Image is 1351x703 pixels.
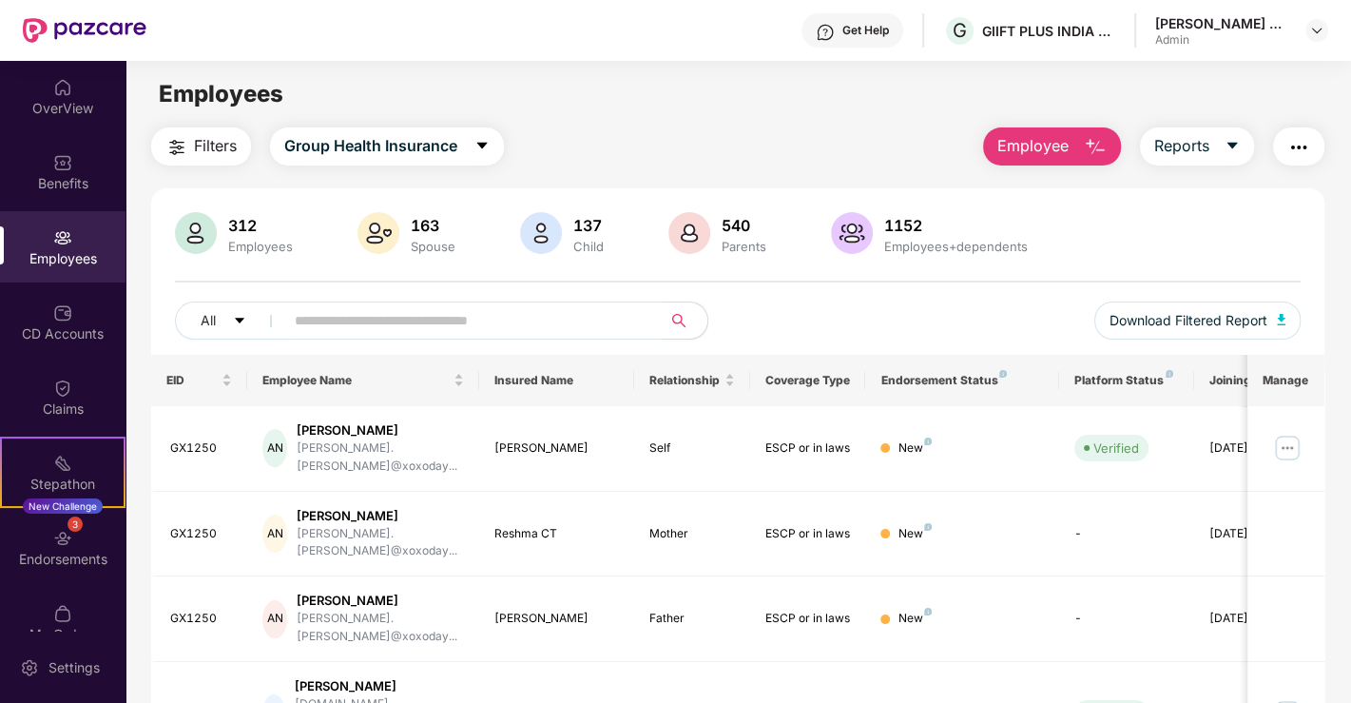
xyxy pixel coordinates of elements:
[649,610,735,628] div: Father
[1074,373,1179,388] div: Platform Status
[842,23,889,38] div: Get Help
[53,153,72,172] img: svg+xml;base64,PHN2ZyBpZD0iQmVuZWZpdHMiIHhtbG5zPSJodHRwOi8vd3d3LnczLm9yZy8yMDAwL3N2ZyIgd2lkdGg9Ij...
[53,604,72,623] img: svg+xml;base64,PHN2ZyBpZD0iTXlfT3JkZXJzIiBkYXRhLW5hbWU9Ik15IE9yZGVycyIgeG1sbnM9Imh0dHA6Ly93d3cudz...
[170,439,233,458] div: GX1250
[247,355,479,406] th: Employee Name
[53,454,72,473] img: svg+xml;base64,PHN2ZyB4bWxucz0iaHR0cDovL3d3dy53My5vcmcvMjAwMC9zdmciIHdpZHRoPSIyMSIgaGVpZ2h0PSIyMC...
[649,373,721,388] span: Relationship
[170,610,233,628] div: GX1250
[262,373,450,388] span: Employee Name
[880,373,1043,388] div: Endorsement Status
[999,370,1007,378] img: svg+xml;base64,PHN2ZyB4bWxucz0iaHR0cDovL3d3dy53My5vcmcvMjAwMC9zdmciIHdpZHRoPSI4IiBoZWlnaHQ9IjgiIH...
[175,302,291,340] button: Allcaret-down
[1309,23,1324,38] img: svg+xml;base64,PHN2ZyBpZD0iRHJvcGRvd24tMzJ4MzIiIHhtbG5zPSJodHRwOi8vd3d3LnczLm9yZy8yMDAwL3N2ZyIgd2...
[494,439,619,458] div: [PERSON_NAME]
[750,355,866,406] th: Coverage Type
[649,525,735,543] div: Mother
[151,355,248,406] th: EID
[494,610,619,628] div: [PERSON_NAME]
[297,592,464,610] div: [PERSON_NAME]
[297,439,464,476] div: [PERSON_NAME].[PERSON_NAME]@xoxoday...
[297,525,464,561] div: [PERSON_NAME].[PERSON_NAME]@xoxoday...
[897,610,932,628] div: New
[262,600,287,638] div: AN
[1209,439,1295,458] div: [DATE]
[924,438,932,445] img: svg+xml;base64,PHN2ZyB4bWxucz0iaHR0cDovL3d3dy53My5vcmcvMjAwMC9zdmciIHdpZHRoPSI4IiBoZWlnaHQ9IjgiIH...
[53,78,72,97] img: svg+xml;base64,PHN2ZyBpZD0iSG9tZSIgeG1sbnM9Imh0dHA6Ly93d3cudzMub3JnLzIwMDAvc3ZnIiB3aWR0aD0iMjAiIG...
[53,228,72,247] img: svg+xml;base64,PHN2ZyBpZD0iRW1wbG95ZWVzIiB4bWxucz0iaHR0cDovL3d3dy53My5vcmcvMjAwMC9zdmciIHdpZHRoPS...
[661,313,698,328] span: search
[1209,610,1295,628] div: [DATE]
[1140,127,1254,166] button: Reportscaret-down
[166,373,219,388] span: EID
[407,216,459,235] div: 163
[1155,14,1288,32] div: [PERSON_NAME] Deb
[494,525,619,543] div: Reshma CT
[194,134,237,158] span: Filters
[284,134,457,158] span: Group Health Insurance
[201,310,216,331] span: All
[151,127,251,166] button: Filters
[407,239,459,254] div: Spouse
[1155,32,1288,48] div: Admin
[2,475,124,494] div: Stepathon
[53,529,72,548] img: svg+xml;base64,PHN2ZyBpZD0iRW5kb3JzZW1lbnRzIiB4bWxucz0iaHR0cDovL3d3dy53My5vcmcvMjAwMC9zdmciIHdpZH...
[1084,136,1107,159] img: svg+xml;base64,PHN2ZyB4bWxucz0iaHR0cDovL3d3dy53My5vcmcvMjAwMC9zdmciIHhtbG5zOnhsaW5rPSJodHRwOi8vd3...
[170,525,233,543] div: GX1250
[661,302,708,340] button: search
[1059,576,1194,662] td: -
[1110,310,1267,331] span: Download Filtered Report
[474,138,490,155] span: caret-down
[175,212,217,254] img: svg+xml;base64,PHN2ZyB4bWxucz0iaHR0cDovL3d3dy53My5vcmcvMjAwMC9zdmciIHhtbG5zOnhsaW5rPSJodHRwOi8vd3...
[1209,525,1295,543] div: [DATE]
[1166,370,1173,378] img: svg+xml;base64,PHN2ZyB4bWxucz0iaHR0cDovL3d3dy53My5vcmcvMjAwMC9zdmciIHdpZHRoPSI4IiBoZWlnaHQ9IjgiIH...
[1154,134,1209,158] span: Reports
[816,23,835,42] img: svg+xml;base64,PHN2ZyBpZD0iSGVscC0zMngzMiIgeG1sbnM9Imh0dHA6Ly93d3cudzMub3JnLzIwMDAvc3ZnIiB3aWR0aD...
[297,421,464,439] div: [PERSON_NAME]
[953,19,967,42] span: G
[649,439,735,458] div: Self
[297,610,464,646] div: [PERSON_NAME].[PERSON_NAME]@xoxoday...
[880,239,1032,254] div: Employees+dependents
[520,212,562,254] img: svg+xml;base64,PHN2ZyB4bWxucz0iaHR0cDovL3d3dy53My5vcmcvMjAwMC9zdmciIHhtbG5zOnhsaW5rPSJodHRwOi8vd3...
[765,525,851,543] div: ESCP or in laws
[880,216,1032,235] div: 1152
[1093,439,1139,458] div: Verified
[897,525,932,543] div: New
[1272,433,1303,463] img: manageButton
[1059,492,1194,577] td: -
[718,216,770,235] div: 540
[224,216,297,235] div: 312
[357,212,399,254] img: svg+xml;base64,PHN2ZyB4bWxucz0iaHR0cDovL3d3dy53My5vcmcvMjAwMC9zdmciIHhtbG5zOnhsaW5rPSJodHRwOi8vd3...
[53,379,72,398] img: svg+xml;base64,PHN2ZyBpZD0iQ2xhaW0iIHhtbG5zPSJodHRwOi8vd3d3LnczLm9yZy8yMDAwL3N2ZyIgd2lkdGg9IjIwIi...
[831,212,873,254] img: svg+xml;base64,PHN2ZyB4bWxucz0iaHR0cDovL3d3dy53My5vcmcvMjAwMC9zdmciIHhtbG5zOnhsaW5rPSJodHRwOi8vd3...
[1287,136,1310,159] img: svg+xml;base64,PHN2ZyB4bWxucz0iaHR0cDovL3d3dy53My5vcmcvMjAwMC9zdmciIHdpZHRoPSIyNCIgaGVpZ2h0PSIyNC...
[765,439,851,458] div: ESCP or in laws
[262,515,287,553] div: AN
[997,134,1069,158] span: Employee
[765,610,851,628] div: ESCP or in laws
[262,429,287,467] div: AN
[43,658,106,677] div: Settings
[569,216,608,235] div: 137
[924,608,932,615] img: svg+xml;base64,PHN2ZyB4bWxucz0iaHR0cDovL3d3dy53My5vcmcvMjAwMC9zdmciIHdpZHRoPSI4IiBoZWlnaHQ9IjgiIH...
[270,127,504,166] button: Group Health Insurancecaret-down
[479,355,634,406] th: Insured Name
[224,239,297,254] div: Employees
[1225,138,1240,155] span: caret-down
[53,303,72,322] img: svg+xml;base64,PHN2ZyBpZD0iQ0RfQWNjb3VudHMiIGRhdGEtbmFtZT0iQ0QgQWNjb3VudHMiIHhtbG5zPSJodHRwOi8vd3...
[23,498,103,514] div: New Challenge
[1277,314,1286,325] img: svg+xml;base64,PHN2ZyB4bWxucz0iaHR0cDovL3d3dy53My5vcmcvMjAwMC9zdmciIHhtbG5zOnhsaW5rPSJodHRwOi8vd3...
[233,314,246,329] span: caret-down
[569,239,608,254] div: Child
[1247,355,1324,406] th: Manage
[983,127,1121,166] button: Employee
[23,18,146,43] img: New Pazcare Logo
[68,517,83,532] div: 3
[982,22,1115,40] div: GIIFT PLUS INDIA PRIVATE LIMITED
[20,658,39,677] img: svg+xml;base64,PHN2ZyBpZD0iU2V0dGluZy0yMHgyMCIgeG1sbnM9Imh0dHA6Ly93d3cudzMub3JnLzIwMDAvc3ZnIiB3aW...
[295,677,464,695] div: [PERSON_NAME]
[718,239,770,254] div: Parents
[1194,355,1310,406] th: Joining Date
[159,80,283,107] span: Employees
